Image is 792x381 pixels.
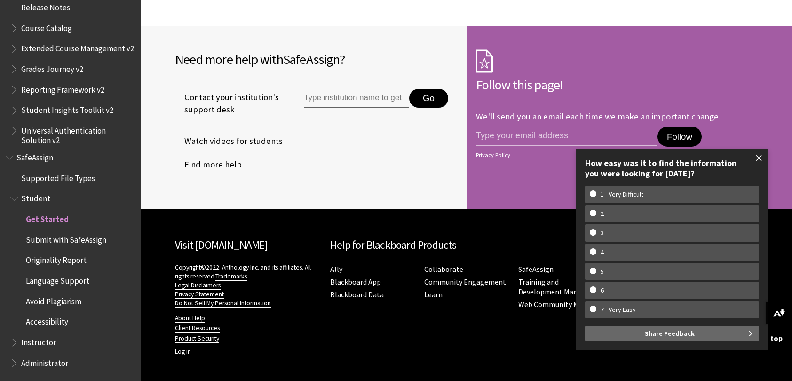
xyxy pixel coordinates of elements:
w-span: 4 [590,248,615,256]
span: Universal Authentication Solution v2 [21,123,135,145]
a: Trademarks [215,272,247,281]
nav: Book outline for Blackboard SafeAssign [6,150,135,371]
a: Privacy Statement [175,290,224,299]
a: Visit [DOMAIN_NAME] [175,238,268,252]
span: Administrator [21,355,68,368]
img: Subscription Icon [476,49,493,73]
h2: Follow this page! [476,75,758,95]
span: Grades Journey v2 [21,61,83,74]
span: Extended Course Management v2 [21,41,134,54]
span: Student Insights Toolkit v2 [21,103,113,115]
p: We'll send you an email each time we make an important change. [476,111,721,122]
span: Language Support [26,273,89,286]
span: Avoid Plagiarism [26,294,81,306]
h2: Need more help with ? [175,49,457,69]
span: Accessibility [26,314,68,327]
span: Supported File Types [21,170,95,183]
a: Log in [175,348,191,356]
button: Share Feedback [585,326,759,341]
a: Community Engagement [424,277,506,287]
input: Type institution name to get support [304,89,409,108]
span: Instructor [21,334,56,347]
span: Course Catalog [21,20,72,33]
span: SafeAssign [16,150,53,162]
w-span: 7 - Very Easy [590,306,647,314]
span: Originality Report [26,253,87,265]
div: How easy was it to find the information you were looking for [DATE]? [585,158,759,178]
button: Follow [657,127,702,147]
a: Watch videos for students [175,134,283,148]
span: Student [21,191,50,204]
a: Legal Disclaimers [175,281,221,290]
a: Blackboard Data [330,290,384,300]
w-span: 3 [590,229,615,237]
span: Contact your institution's support desk [175,91,282,116]
w-span: 6 [590,286,615,294]
a: Collaborate [424,264,463,274]
span: Submit with SafeAssign [26,232,106,245]
a: About Help [175,314,205,323]
a: Client Resources [175,324,220,333]
h2: Help for Blackboard Products [330,237,603,254]
a: Do Not Sell My Personal Information [175,299,271,308]
a: Product Security [175,334,219,343]
span: Get Started [26,211,69,224]
span: SafeAssign [283,51,340,68]
a: Training and Development Manager [518,277,592,297]
button: Go [409,89,448,108]
span: Share Feedback [645,326,695,341]
a: Find more help [175,158,242,172]
a: Blackboard App [330,277,381,287]
a: Ally [330,264,342,274]
input: email address [476,127,657,146]
p: Copyright©2022. Anthology Inc. and its affiliates. All rights reserved. [175,263,321,308]
w-span: 1 - Very Difficult [590,190,654,198]
span: Reporting Framework v2 [21,82,104,95]
w-span: 2 [590,210,615,218]
a: Privacy Policy [476,152,755,159]
a: Learn [424,290,443,300]
a: SafeAssign [518,264,554,274]
w-span: 5 [590,268,615,276]
a: Web Community Manager [518,300,602,310]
